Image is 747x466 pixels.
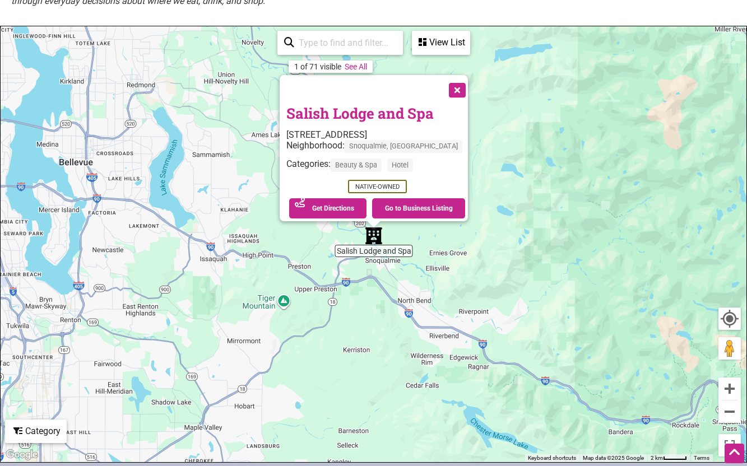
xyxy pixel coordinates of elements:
span: Snoqualmie, [GEOGRAPHIC_DATA] [345,140,462,153]
button: Zoom in [718,378,741,400]
div: Salish Lodge and Spa [365,227,382,244]
div: 1 of 71 visible [294,62,341,71]
div: [STREET_ADDRESS] [286,129,468,140]
button: Map Scale: 2 km per 39 pixels [647,454,690,462]
button: Zoom out [718,400,741,423]
div: Categories: [286,159,468,178]
span: Native-Owned [347,180,406,193]
a: Open this area in Google Maps (opens a new window) [3,448,40,462]
button: Close [442,75,470,103]
a: Get Directions [289,198,366,218]
button: Drag Pegman onto the map to open Street View [718,337,741,360]
div: View List [413,32,469,53]
div: Category [6,421,66,442]
a: Terms [694,455,709,461]
div: Scroll Back to Top [725,444,744,463]
input: Type to find and filter... [294,32,396,54]
button: Keyboard shortcuts [528,454,576,462]
img: Google [3,448,40,462]
div: Type to search and filter [277,31,403,55]
a: See All [345,62,367,71]
div: Filter by category [5,420,67,443]
button: Your Location [718,307,741,330]
span: 2 km [651,455,663,461]
span: Map data ©2025 Google [583,455,644,461]
a: Go to Business Listing [372,198,465,218]
div: Neighborhood: [286,140,468,159]
a: Salish Lodge and Spa [286,104,434,123]
span: Hotel [387,159,413,172]
span: Beauty & Spa [331,159,382,172]
button: Toggle fullscreen view [717,433,742,458]
div: See a list of the visible businesses [412,31,470,55]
